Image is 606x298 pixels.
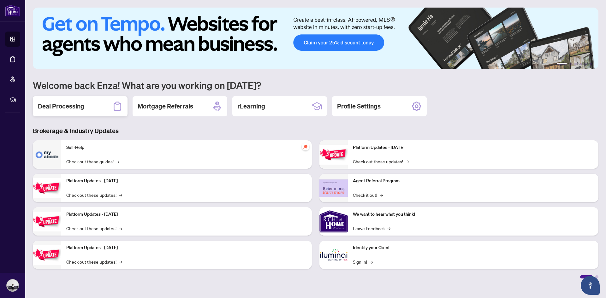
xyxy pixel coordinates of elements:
[579,63,582,65] button: 4
[581,276,600,295] button: Open asap
[353,178,593,184] p: Agent Referral Program
[353,191,383,198] a: Check it out!→
[66,258,122,265] a: Check out these updates!→
[237,102,265,111] h2: rLearning
[7,279,19,291] img: Profile Icon
[319,179,348,197] img: Agent Referral Program
[33,178,61,198] img: Platform Updates - September 16, 2025
[119,191,122,198] span: →
[353,244,593,251] p: Identify your Client
[319,145,348,165] img: Platform Updates - June 23, 2025
[66,144,307,151] p: Self-Help
[33,212,61,231] img: Platform Updates - July 21, 2025
[5,5,20,16] img: logo
[387,225,390,232] span: →
[138,102,193,111] h2: Mortgage Referrals
[33,126,598,135] h3: Brokerage & Industry Updates
[370,258,373,265] span: →
[33,140,61,169] img: Self-Help
[557,63,567,65] button: 1
[66,211,307,218] p: Platform Updates - [DATE]
[33,79,598,91] h1: Welcome back Enza! What are you working on [DATE]?
[319,241,348,269] img: Identify your Client
[66,225,122,232] a: Check out these updates!→
[116,158,119,165] span: →
[574,63,577,65] button: 3
[569,63,572,65] button: 2
[353,158,409,165] a: Check out these updates!→
[353,144,593,151] p: Platform Updates - [DATE]
[353,211,593,218] p: We want to hear what you think!
[66,158,119,165] a: Check out these guides!→
[590,63,592,65] button: 6
[319,207,348,236] img: We want to hear what you think!
[337,102,381,111] h2: Profile Settings
[66,178,307,184] p: Platform Updates - [DATE]
[119,225,122,232] span: →
[33,8,598,69] img: Slide 0
[585,63,587,65] button: 5
[302,143,309,150] span: pushpin
[353,258,373,265] a: Sign In!→
[406,158,409,165] span: →
[33,245,61,265] img: Platform Updates - July 8, 2025
[119,258,122,265] span: →
[66,191,122,198] a: Check out these updates!→
[38,102,84,111] h2: Deal Processing
[66,244,307,251] p: Platform Updates - [DATE]
[353,225,390,232] a: Leave Feedback→
[380,191,383,198] span: →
